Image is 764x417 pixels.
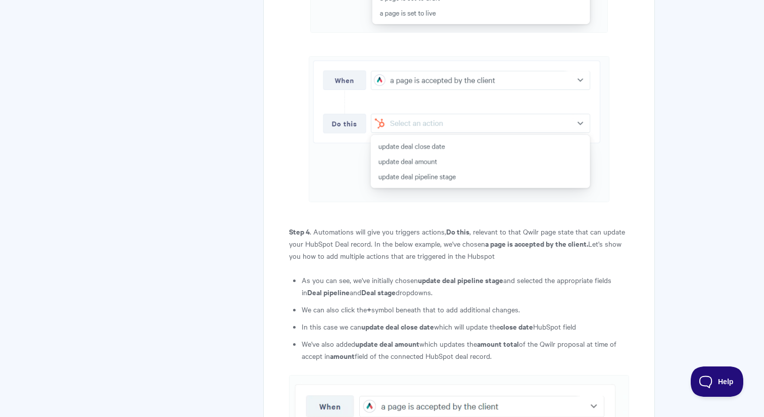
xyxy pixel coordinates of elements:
[418,274,503,285] strong: update deal pipeline stage
[500,321,533,332] strong: close date
[477,338,519,349] strong: amount total
[302,274,629,298] li: As you can see, we've initially chosen and selected the appropriate fields in and dropdowns.
[330,350,355,361] strong: amount
[361,287,396,297] strong: Deal stage
[691,366,744,397] iframe: Toggle Customer Support
[302,320,629,333] li: In this case we can which will update the HubSpot field
[289,225,629,262] p: . Automations will give you triggers actions, , relevant to that Qwilr page state that can update...
[302,303,629,315] li: We can also click the symbol beneath that to add additional changes.
[485,238,588,249] strong: a page is accepted by the client.
[446,226,469,237] strong: Do this
[289,226,310,237] strong: Step 4
[302,338,629,362] li: We've also added which updates the of the Qwilr proposal at time of accept in field of the connec...
[367,304,371,314] strong: +
[355,338,419,349] strong: update deal amount
[307,287,350,297] strong: Deal pipeline
[361,321,434,332] strong: update deal close date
